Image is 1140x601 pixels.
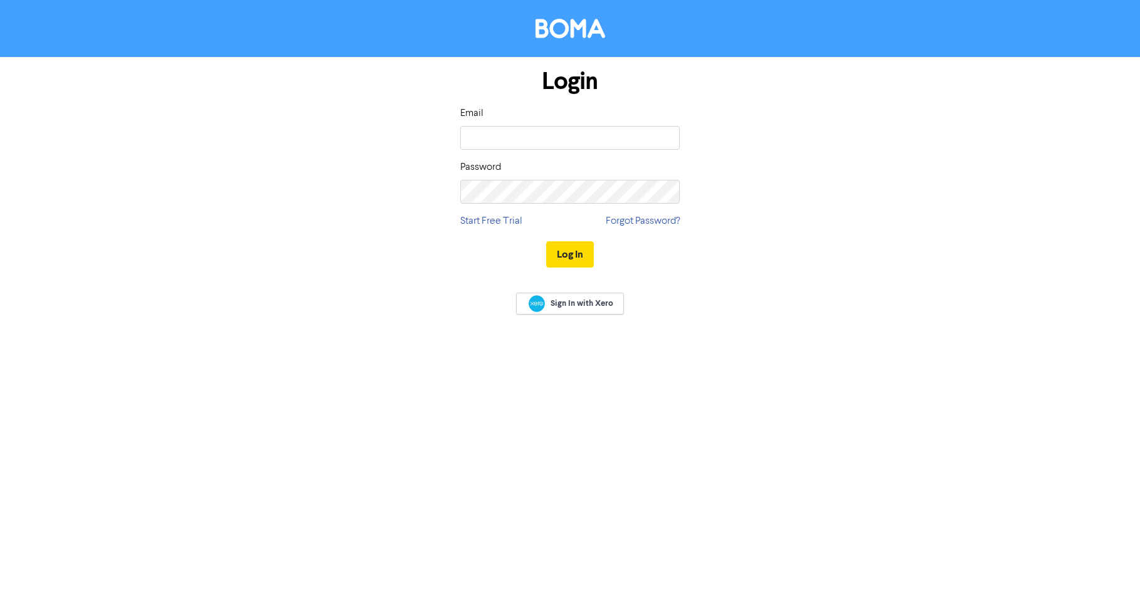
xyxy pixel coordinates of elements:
[529,295,545,312] img: Xero logo
[546,241,594,268] button: Log In
[551,298,613,309] span: Sign In with Xero
[460,106,483,121] label: Email
[460,67,680,96] h1: Login
[460,214,522,229] a: Start Free Trial
[606,214,680,229] a: Forgot Password?
[460,160,501,175] label: Password
[536,19,605,38] img: BOMA Logo
[516,293,624,315] a: Sign In with Xero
